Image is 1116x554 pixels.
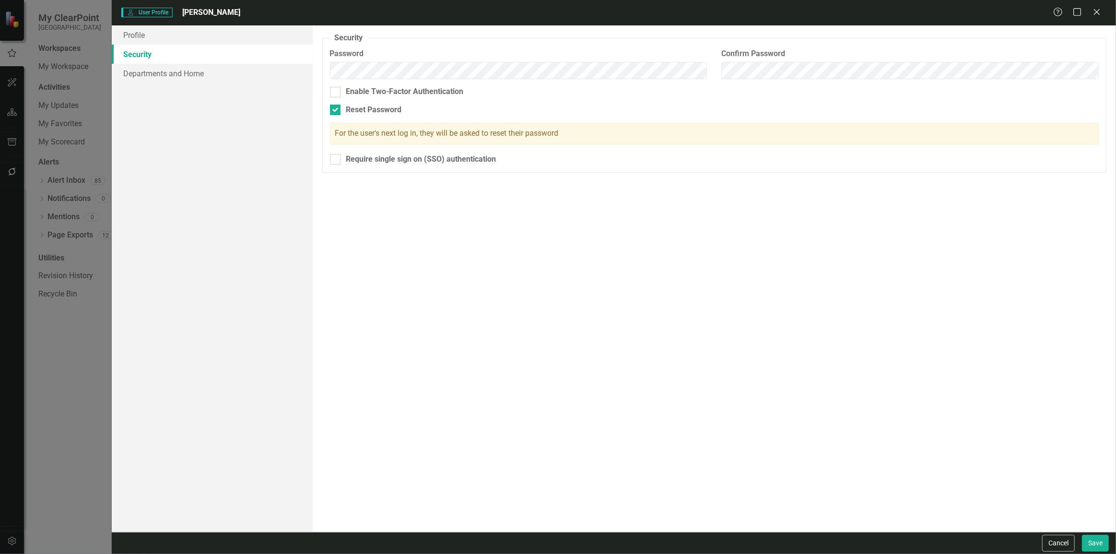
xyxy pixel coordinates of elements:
a: Departments and Home [112,64,313,83]
label: Password [330,48,707,59]
span: User Profile [121,8,173,17]
a: Security [112,45,313,64]
label: Confirm Password [721,48,1099,59]
button: Cancel [1042,535,1075,552]
div: Require single sign on (SSO) authentication [346,154,496,165]
div: Reset Password [346,105,402,116]
a: Profile [112,25,313,45]
button: Save [1082,535,1109,552]
legend: Security [330,33,368,44]
span: [PERSON_NAME] [182,8,240,17]
div: Enable Two-Factor Authentication [346,86,464,97]
div: For the user's next log in, they will be asked to reset their password [330,123,1099,144]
